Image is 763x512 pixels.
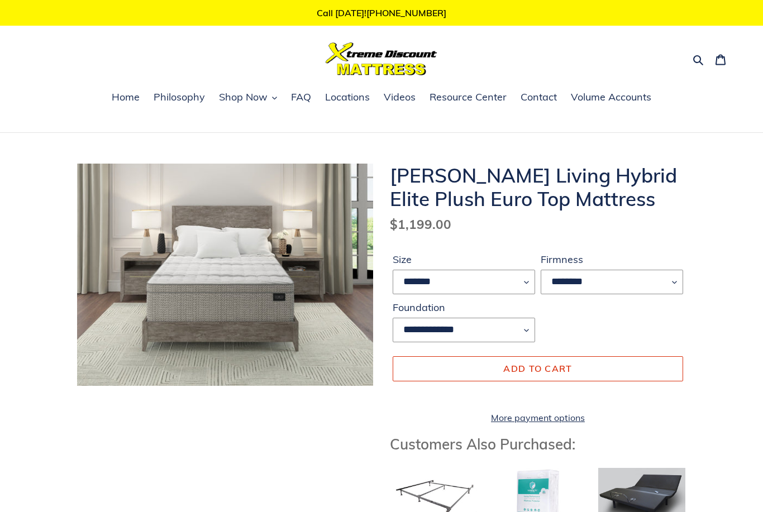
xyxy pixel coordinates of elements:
[366,7,446,18] a: [PHONE_NUMBER]
[515,89,562,106] a: Contact
[213,89,283,106] button: Shop Now
[503,363,572,374] span: Add to cart
[393,300,535,315] label: Foundation
[393,356,683,381] button: Add to cart
[390,216,451,232] span: $1,199.00
[106,89,145,106] a: Home
[77,164,373,386] img: scott living elite euro top plush lifestyle
[326,42,437,75] img: Xtreme Discount Mattress
[565,89,657,106] a: Volume Accounts
[148,89,211,106] a: Philosophy
[291,90,311,104] span: FAQ
[285,89,317,106] a: FAQ
[112,90,140,104] span: Home
[390,164,686,210] h1: [PERSON_NAME] Living Hybrid Elite Plush Euro Top Mattress
[393,411,683,424] a: More payment options
[384,90,416,104] span: Videos
[521,90,557,104] span: Contact
[541,252,683,267] label: Firmness
[390,436,686,453] h3: Customers Also Purchased:
[154,90,205,104] span: Philosophy
[424,89,512,106] a: Resource Center
[393,252,535,267] label: Size
[430,90,507,104] span: Resource Center
[571,90,651,104] span: Volume Accounts
[219,90,268,104] span: Shop Now
[319,89,375,106] a: Locations
[378,89,421,106] a: Videos
[325,90,370,104] span: Locations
